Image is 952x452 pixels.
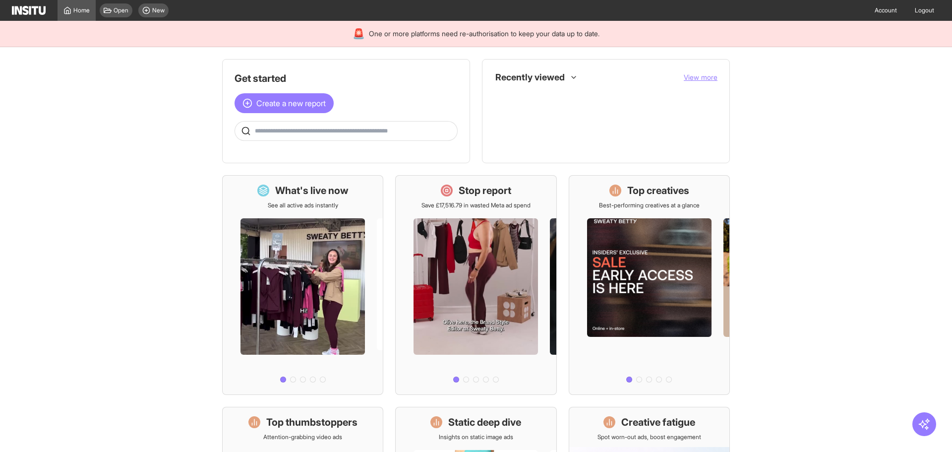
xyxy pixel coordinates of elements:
span: New [152,6,165,14]
a: Top creativesBest-performing creatives at a glance [569,175,730,395]
a: Stop reportSave £17,516.79 in wasted Meta ad spend [395,175,556,395]
span: Open [114,6,128,14]
h1: Get started [235,71,458,85]
span: One or more platforms need re-authorisation to keep your data up to date. [369,29,599,39]
button: View more [684,72,717,82]
p: See all active ads instantly [268,201,338,209]
p: Best-performing creatives at a glance [599,201,700,209]
h1: Top thumbstoppers [266,415,357,429]
span: View more [684,73,717,81]
div: 🚨 [353,27,365,41]
p: Insights on static image ads [439,433,513,441]
p: Attention-grabbing video ads [263,433,342,441]
h1: Static deep dive [448,415,521,429]
h1: What's live now [275,184,349,197]
p: Save £17,516.79 in wasted Meta ad spend [421,201,531,209]
span: Home [73,6,90,14]
h1: Stop report [459,184,511,197]
span: Create a new report [256,97,326,109]
img: Logo [12,6,46,15]
button: Create a new report [235,93,334,113]
h1: Top creatives [627,184,689,197]
a: What's live nowSee all active ads instantly [222,175,383,395]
